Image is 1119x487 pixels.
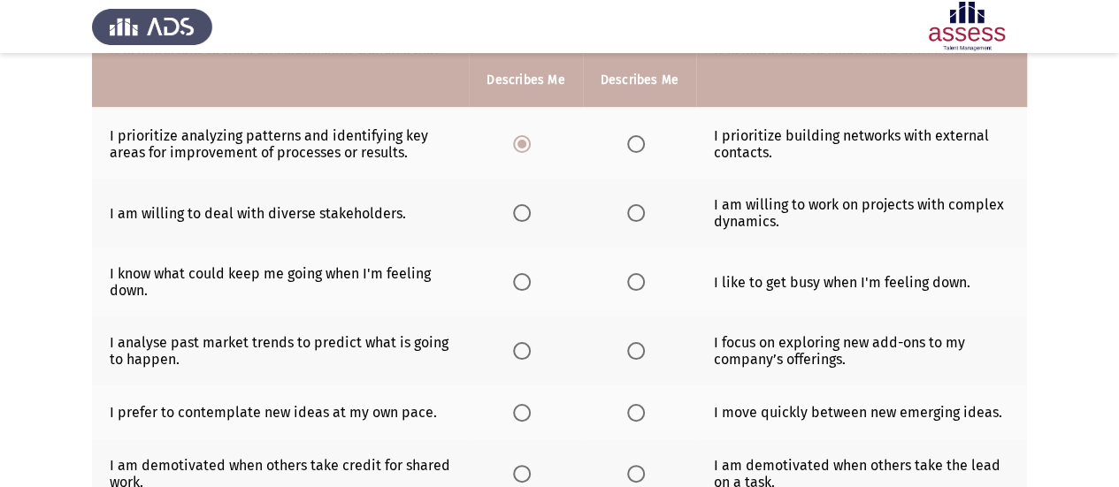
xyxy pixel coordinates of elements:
[696,247,1027,316] td: I like to get busy when I'm feeling down.
[627,273,652,290] mat-radio-group: Select an option
[92,2,212,51] img: Assess Talent Management logo
[627,204,652,221] mat-radio-group: Select an option
[696,110,1027,179] td: I prioritize building networks with external contacts.
[92,179,469,247] td: I am willing to deal with diverse stakeholders.
[627,403,652,420] mat-radio-group: Select an option
[513,204,538,221] mat-radio-group: Select an option
[469,53,582,107] th: Describes Me
[513,342,538,359] mat-radio-group: Select an option
[92,247,469,316] td: I know what could keep me going when I'm feeling down.
[92,110,469,179] td: I prioritize analyzing patterns and identifying key areas for improvement of processes or results.
[696,316,1027,385] td: I focus on exploring new add-ons to my company’s offerings.
[696,385,1027,439] td: I move quickly between new emerging ideas.
[92,316,469,385] td: I analyse past market trends to predict what is going to happen.
[627,135,652,152] mat-radio-group: Select an option
[513,403,538,420] mat-radio-group: Select an option
[907,2,1027,51] img: Assessment logo of Potentiality Assessment R2 (EN/AR)
[696,179,1027,247] td: I am willing to work on projects with complex dynamics.
[583,53,696,107] th: Describes Me
[627,464,652,481] mat-radio-group: Select an option
[627,342,652,359] mat-radio-group: Select an option
[513,135,538,152] mat-radio-group: Select an option
[92,385,469,439] td: I prefer to contemplate new ideas at my own pace.
[513,464,538,481] mat-radio-group: Select an option
[513,273,538,290] mat-radio-group: Select an option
